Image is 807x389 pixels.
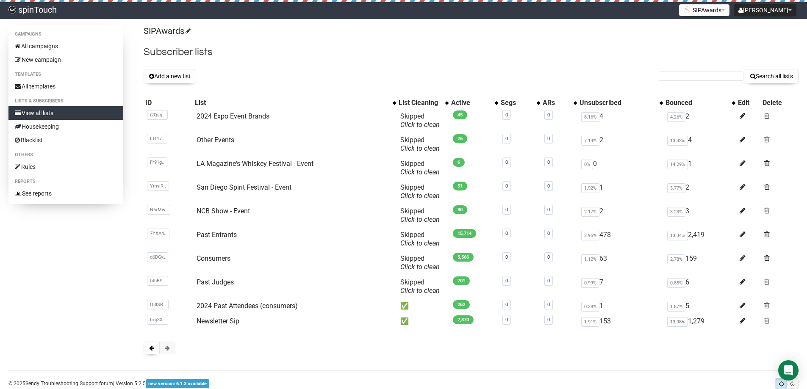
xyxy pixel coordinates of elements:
li: Reports [8,177,123,187]
div: Segs [501,99,532,107]
a: Click to clean [400,168,440,176]
a: Housekeeping [8,120,123,133]
td: 63 [578,251,664,275]
a: Click to clean [400,263,440,271]
a: San Diego Spirit Festival - Event [197,183,291,191]
a: 0 [505,278,508,284]
li: Lists & subscribers [8,96,123,106]
td: 7 [578,275,664,298]
span: 3.77% [667,183,685,193]
a: Other Events [197,136,234,144]
a: Click to clean [400,239,440,247]
p: © 2025 | | | Version 5.2.5 [8,379,209,388]
a: 0 [547,160,550,165]
td: ✅ [397,298,449,314]
th: ID: No sort applied, sorting is disabled [144,97,193,109]
span: 13.33% [667,136,688,146]
a: Click to clean [400,121,440,129]
th: ARs: No sort applied, activate to apply an ascending sort [541,97,578,109]
button: SIPAwards [679,4,729,16]
a: Sendy [25,381,39,386]
td: 2,419 [664,227,736,251]
td: ✅ [397,314,449,329]
a: 0 [505,207,508,212]
a: 0 [547,254,550,260]
td: 3 [664,204,736,227]
th: Unsubscribed: No sort applied, activate to apply an ascending sort [578,97,664,109]
a: 2024 Past Attendees (consumers) [197,302,298,310]
div: List [195,99,388,107]
td: 1 [578,180,664,204]
span: YmyiR.. [147,181,169,191]
a: 0 [505,112,508,118]
a: Troubleshooting [41,381,78,386]
a: LA Magazine's Whiskey Festival - Event [197,160,313,168]
td: 159 [664,251,736,275]
a: All templates [8,80,123,93]
span: Skipped [400,278,440,295]
span: 1.12% [581,254,599,264]
td: 6 [664,275,736,298]
a: 0 [547,136,550,141]
span: Fr91g.. [147,157,167,167]
button: Search all lists [745,69,799,83]
span: 15,714 [453,229,476,238]
a: Click to clean [400,215,440,223]
a: Click to clean [400,287,440,295]
img: 03d9c63169347288d6280a623f817d70 [8,6,16,14]
span: 2.17% [581,207,599,217]
a: 0 [547,207,550,212]
a: 0 [505,136,508,141]
span: 701 [453,276,470,285]
td: 1,279 [664,314,736,329]
span: Skipped [400,136,440,152]
span: Q8lSR.. [147,300,169,309]
td: 2 [578,204,664,227]
span: 4.26% [667,112,685,122]
span: 0.38% [581,302,599,312]
div: Bounced [666,99,728,107]
span: q6DGy.. [147,252,168,262]
a: View all lists [8,106,123,120]
td: 5 [664,298,736,314]
a: 0 [505,231,508,236]
li: Others [8,150,123,160]
a: Past Entrants [197,231,237,239]
div: Unsubscribed [580,99,655,107]
span: 8.16% [581,112,599,122]
th: Segs: No sort applied, activate to apply an ascending sort [499,97,541,109]
a: new version: 6.1.3 available [146,381,209,386]
span: 0% [581,160,593,169]
th: List Cleaning: No sort applied, activate to apply an ascending sort [397,97,449,109]
a: SIPAwards [144,26,189,36]
div: ID [145,99,191,107]
div: Open Intercom Messenger [778,360,799,381]
a: Past Judges [197,278,234,286]
span: 2.78% [667,254,685,264]
span: 13.98% [667,317,688,327]
a: Support forum [80,381,113,386]
a: All campaigns [8,39,123,53]
span: 45 [453,110,467,119]
span: fdhBS.. [147,276,168,286]
th: Active: No sort applied, activate to apply an ascending sort [449,97,499,109]
a: Blacklist [8,133,123,147]
a: 0 [505,183,508,189]
a: Newsletter Sip [197,317,239,325]
span: 0.99% [581,278,599,288]
span: LTf17.. [147,134,167,143]
td: 1 [578,298,664,314]
td: 4 [664,132,736,156]
div: Edit [738,99,759,107]
span: 1.91% [581,317,599,327]
div: List Cleaning [399,99,441,107]
span: 51 [453,182,467,190]
img: 1.png [684,6,691,13]
span: 1.87% [667,302,685,312]
a: New campaign [8,53,123,66]
span: 7,870 [453,315,474,324]
span: 26 [453,134,467,143]
span: 14.29% [667,160,688,169]
a: 0 [505,302,508,307]
td: 2 [664,180,736,204]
